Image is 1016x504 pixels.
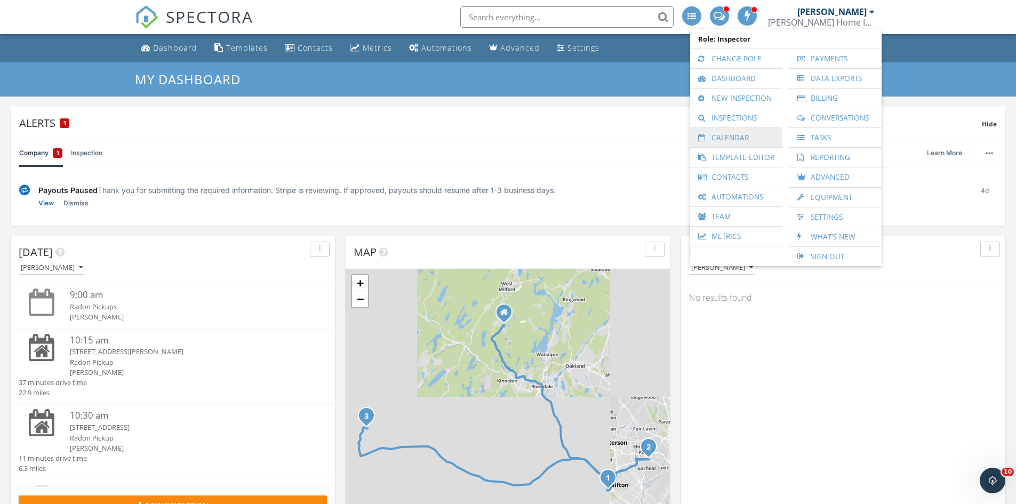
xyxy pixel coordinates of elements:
[19,116,982,130] div: Alerts
[986,152,993,154] img: ellipsis-632cfdd7c38ec3a7d453.svg
[226,43,268,53] div: Templates
[608,477,614,484] div: 27 Earnshaw Pl, Clifton, NJ 07013
[795,227,876,246] a: What's New
[364,413,369,420] i: 3
[19,139,62,167] a: Company
[973,185,997,209] div: 4d
[70,443,301,453] div: [PERSON_NAME]
[689,245,756,259] span: In Progress
[795,89,876,108] a: Billing
[352,275,368,291] a: Zoom in
[70,357,301,367] div: Radon Pickup
[646,444,651,451] i: 2
[19,245,53,259] span: [DATE]
[553,38,604,58] a: Settings
[19,185,30,196] img: under-review-2fe708636b114a7f4b8d.svg
[927,148,969,158] a: Learn More
[137,38,202,58] a: Dashboard
[567,43,599,53] div: Settings
[38,198,54,209] a: View
[70,433,301,443] div: Radon Pickup
[695,227,777,246] a: Metrics
[57,148,59,158] span: 1
[795,207,876,227] a: Settings
[70,409,301,422] div: 10:30 am
[695,187,777,206] a: Automations
[38,186,98,195] span: Payouts Paused
[689,261,755,275] button: [PERSON_NAME]
[695,207,777,226] a: Team
[1002,468,1014,476] span: 10
[346,38,396,58] a: Metrics
[795,128,876,147] a: Tasks
[421,43,472,53] div: Automations
[352,291,368,307] a: Zoom out
[366,415,373,422] div: 24 Southard Rd, Mount Arlington, NJ 07856
[695,128,777,147] a: Calendar
[19,453,87,463] div: 11 minutes drive time
[281,38,337,58] a: Contacts
[795,148,876,167] a: Reporting
[681,283,1005,312] div: No results found
[70,302,301,312] div: Radon Pickups
[135,14,253,37] a: SPECTORA
[768,17,875,28] div: Knox Home Inspections
[485,38,544,58] a: Advanced
[795,167,876,187] a: Advanced
[70,312,301,322] div: [PERSON_NAME]
[70,289,301,302] div: 9:00 am
[649,446,655,453] div: 104 Echo Pl, Elmwood Park, NJ 07407
[70,347,301,357] div: [STREET_ADDRESS][PERSON_NAME]
[695,49,777,68] a: Change Role
[70,422,301,433] div: [STREET_ADDRESS]
[21,264,83,271] div: [PERSON_NAME]
[363,43,392,53] div: Metrics
[19,378,87,388] div: 37 minutes drive time
[797,6,867,17] div: [PERSON_NAME]
[980,468,1005,493] iframe: Intercom live chat
[795,188,876,207] a: Equipment
[19,463,87,474] div: 6.3 miles
[795,49,876,68] a: Payments
[795,69,876,88] a: Data Exports
[19,409,327,474] a: 10:30 am [STREET_ADDRESS] Radon Pickup [PERSON_NAME] 11 minutes drive time 6.3 miles
[70,485,301,498] div: 1:30 pm
[982,119,997,129] span: Hide
[500,43,540,53] div: Advanced
[70,367,301,378] div: [PERSON_NAME]
[19,388,87,398] div: 22.9 miles
[63,198,89,209] a: Dismiss
[405,38,476,58] a: Automations (Advanced)
[695,69,777,88] a: Dashboard
[795,108,876,127] a: Conversations
[695,167,777,187] a: Contacts
[795,247,876,266] a: Sign Out
[166,5,253,28] span: SPECTORA
[460,6,674,28] input: Search everything...
[19,261,85,275] button: [PERSON_NAME]
[695,148,777,167] a: Template Editor
[153,43,197,53] div: Dashboard
[354,245,377,259] span: Map
[695,29,876,49] span: Role: Inspector
[504,312,510,318] div: 620 Otterhole Rd, West Milford NJ 07480
[691,264,753,271] div: [PERSON_NAME]
[38,185,964,196] div: Thank you for submitting the required information. Stripe is reviewing. If approved, payouts shou...
[63,119,66,127] span: 1
[71,139,102,167] a: Inspection
[606,475,610,482] i: 1
[695,89,777,108] a: New Inspection
[298,43,333,53] div: Contacts
[695,108,777,127] a: Inspections
[135,5,158,29] img: The Best Home Inspection Software - Spectora
[210,38,272,58] a: Templates
[19,334,327,398] a: 10:15 am [STREET_ADDRESS][PERSON_NAME] Radon Pickup [PERSON_NAME] 37 minutes drive time 22.9 miles
[70,334,301,347] div: 10:15 am
[135,70,250,88] a: My Dashboard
